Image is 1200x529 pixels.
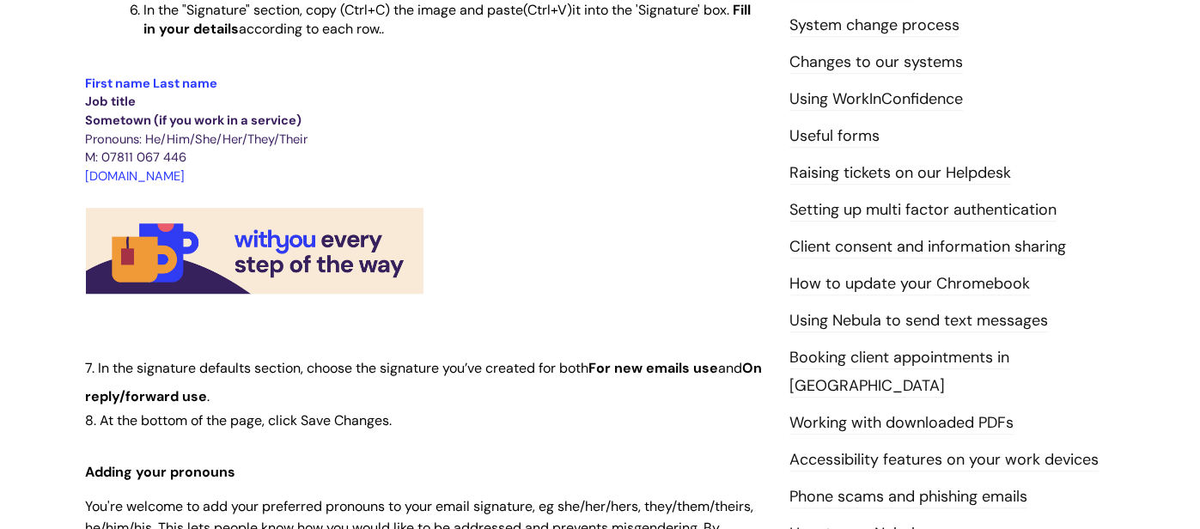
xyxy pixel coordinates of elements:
img: WithYou email signature image [85,208,424,298]
a: Using WorkInConfidence [789,88,963,111]
a: Setting up multi factor authentication [789,199,1057,222]
span: M: 07811 067 446 [85,149,186,166]
span: 8. At the bottom of the page, click Save Changes. [85,411,392,429]
span: First name Last name [85,75,217,92]
a: WithYou email signature image [85,283,424,296]
a: Client consent and information sharing [789,236,1066,258]
span: Pronouns: He/Him/She/Her/They/Their [85,131,308,148]
span: Adding your pronouns [85,463,235,481]
span: (Ctrl+V) [523,1,572,19]
strong: Fill in your details [143,1,751,38]
a: Useful forms [789,125,880,148]
a: System change process [789,15,959,37]
span: . [207,387,210,405]
span: it into the 'Signature' box. [572,1,729,19]
span: On reply/forward use [85,359,762,404]
a: Changes to our systems [789,52,963,74]
a: Using Nebula to send text messages [789,310,1048,332]
span: 7. In the signature defaults section, choose the signature you’ve created for both [85,359,588,377]
span: In the "Signature" section, c according to each row.. [143,1,751,38]
a: Booking client appointments in [GEOGRAPHIC_DATA] [789,347,1009,397]
span: Sometown (if you work in a service) [85,112,302,129]
span: [DOMAIN_NAME] [85,167,185,185]
a: Working with downloaded PDFs [789,412,1014,435]
a: Raising tickets on our Helpdesk [789,162,1011,185]
span: Job title [85,93,136,110]
span: opy (Ctrl+C) the image and paste [314,1,523,19]
span: For new emails use [588,359,718,377]
a: Accessibility features on your work devices [789,449,1099,471]
a: Phone scams and phishing emails [789,486,1027,508]
a: How to update your Chromebook [789,273,1030,295]
span: and [718,359,742,377]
